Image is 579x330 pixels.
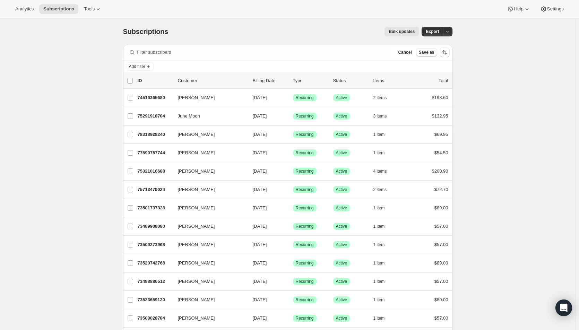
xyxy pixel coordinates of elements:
[373,77,408,84] div: Items
[178,241,215,248] span: [PERSON_NAME]
[296,242,314,247] span: Recurring
[138,113,172,120] p: 75291918704
[336,95,347,101] span: Active
[440,47,450,57] button: Sort the results
[336,279,347,284] span: Active
[373,279,385,284] span: 1 item
[373,132,385,137] span: 1 item
[174,166,243,177] button: [PERSON_NAME]
[178,149,215,156] span: [PERSON_NAME]
[80,4,106,14] button: Tools
[253,77,287,84] p: Billing Date
[373,148,392,158] button: 1 item
[373,111,395,121] button: 3 items
[138,277,448,286] div: 73498886512[PERSON_NAME][DATE]SuccessRecurringSuccessActive1 item$57.00
[296,205,314,211] span: Recurring
[384,27,419,36] button: Bulk updates
[253,315,267,321] span: [DATE]
[373,295,392,305] button: 1 item
[434,315,448,321] span: $57.00
[138,186,172,193] p: 75713479024
[296,113,314,119] span: Recurring
[129,64,145,69] span: Add filter
[137,47,391,57] input: Filter subscribers
[174,92,243,103] button: [PERSON_NAME]
[503,4,534,14] button: Help
[336,205,347,211] span: Active
[373,297,385,303] span: 1 item
[536,4,568,14] button: Settings
[514,6,523,12] span: Help
[174,276,243,287] button: [PERSON_NAME]
[373,93,395,103] button: 2 items
[253,150,267,155] span: [DATE]
[336,297,347,303] span: Active
[174,111,243,122] button: June Moon
[253,242,267,247] span: [DATE]
[416,48,437,57] button: Save as
[178,296,215,303] span: [PERSON_NAME]
[333,77,368,84] p: Status
[178,278,215,285] span: [PERSON_NAME]
[138,278,172,285] p: 73498886512
[123,28,168,35] span: Subscriptions
[547,6,564,12] span: Settings
[39,4,78,14] button: Subscriptions
[426,29,439,34] span: Export
[174,147,243,158] button: [PERSON_NAME]
[398,50,412,55] span: Cancel
[174,239,243,250] button: [PERSON_NAME]
[293,77,328,84] div: Type
[336,315,347,321] span: Active
[373,242,385,247] span: 1 item
[296,95,314,101] span: Recurring
[253,132,267,137] span: [DATE]
[253,187,267,192] span: [DATE]
[296,260,314,266] span: Recurring
[253,224,267,229] span: [DATE]
[373,150,385,156] span: 1 item
[253,205,267,210] span: [DATE]
[373,224,385,229] span: 1 item
[395,48,414,57] button: Cancel
[253,260,267,266] span: [DATE]
[138,168,172,175] p: 75321016688
[84,6,95,12] span: Tools
[373,168,387,174] span: 4 items
[434,260,448,266] span: $89.00
[178,186,215,193] span: [PERSON_NAME]
[178,113,200,120] span: June Moon
[138,260,172,267] p: 73520742768
[434,279,448,284] span: $57.00
[253,113,267,119] span: [DATE]
[126,62,154,71] button: Add filter
[174,129,243,140] button: [PERSON_NAME]
[296,168,314,174] span: Recurring
[11,4,38,14] button: Analytics
[373,222,392,231] button: 1 item
[336,260,347,266] span: Active
[296,224,314,229] span: Recurring
[439,77,448,84] p: Total
[138,203,448,213] div: 73501737328[PERSON_NAME][DATE]SuccessRecurringSuccessActive1 item$89.00
[434,297,448,302] span: $89.00
[296,187,314,192] span: Recurring
[174,184,243,195] button: [PERSON_NAME]
[138,77,448,84] div: IDCustomerBilling DateTypeStatusItemsTotal
[422,27,443,36] button: Export
[296,279,314,284] span: Recurring
[138,223,172,230] p: 73489908080
[253,279,267,284] span: [DATE]
[373,95,387,101] span: 2 items
[432,113,448,119] span: $132.95
[373,113,387,119] span: 3 items
[336,150,347,156] span: Active
[336,224,347,229] span: Active
[373,166,395,176] button: 4 items
[434,205,448,210] span: $89.00
[555,299,572,316] div: Open Intercom Messenger
[336,242,347,247] span: Active
[389,29,415,34] span: Bulk updates
[138,240,448,250] div: 73509273968[PERSON_NAME][DATE]SuccessRecurringSuccessActive1 item$57.00
[138,222,448,231] div: 73489908080[PERSON_NAME][DATE]SuccessRecurringSuccessActive1 item$57.00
